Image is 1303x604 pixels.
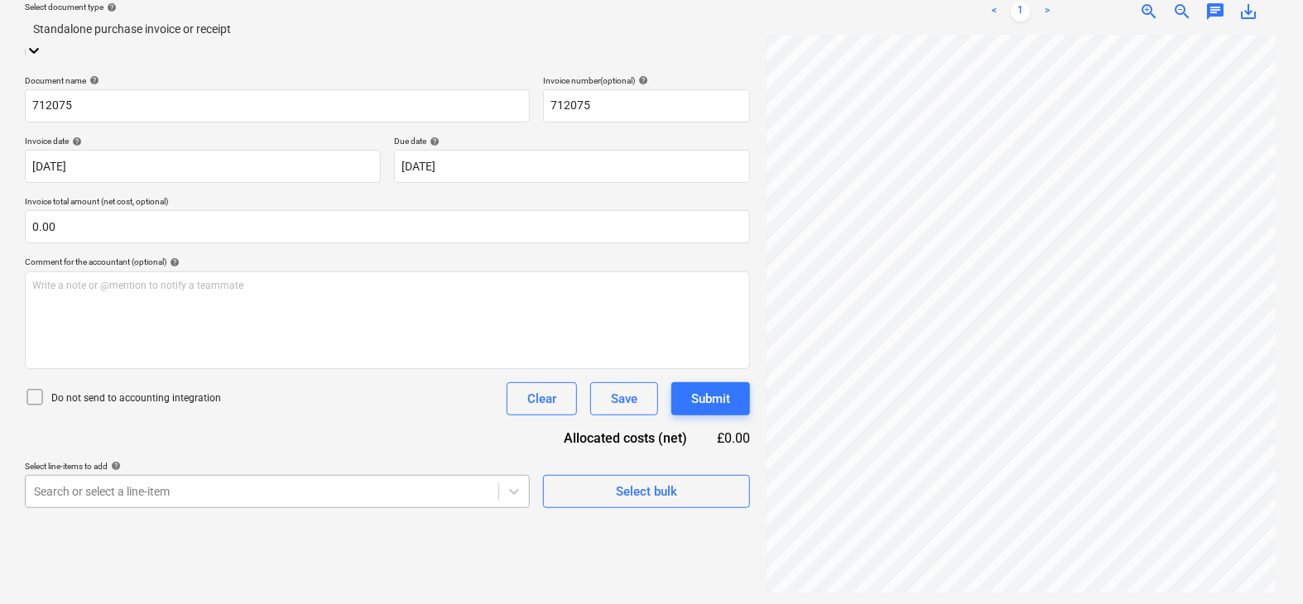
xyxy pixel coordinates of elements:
span: help [103,2,117,12]
input: Document name [25,89,530,122]
span: chat [1205,2,1225,22]
span: zoom_out [1172,2,1192,22]
div: Allocated costs (net) [535,429,714,448]
input: Due date not specified [394,150,750,183]
button: Select bulk [543,475,750,508]
div: Comment for the accountant (optional) [25,256,750,267]
div: Document name [25,75,530,86]
div: Clear [527,388,556,410]
a: Page 1 is your current page [1011,2,1031,22]
span: help [108,461,121,471]
div: Invoice number (optional) [543,75,750,86]
div: £0.00 [714,429,751,448]
p: Do not send to accounting integration [51,391,221,405]
a: Previous page [984,2,1004,22]
input: Invoice date not specified [25,150,381,183]
span: help [635,75,648,85]
div: Select document type [25,2,750,12]
span: help [69,137,82,146]
button: Clear [507,382,577,415]
div: Submit [691,388,730,410]
div: Invoice date [25,136,381,146]
div: Select line-items to add [25,461,530,472]
p: Invoice total amount (net cost, optional) [25,196,750,210]
div: Select bulk [616,481,677,502]
input: Invoice total amount (net cost, optional) [25,210,750,243]
span: zoom_in [1139,2,1159,22]
span: help [166,257,180,267]
span: help [86,75,99,85]
input: Invoice number [543,89,750,122]
a: Next page [1037,2,1057,22]
div: Due date [394,136,750,146]
span: help [426,137,440,146]
iframe: Chat Widget [1220,525,1303,604]
button: Save [590,382,658,415]
button: Submit [671,382,750,415]
div: Save [611,388,637,410]
span: save_alt [1238,2,1258,22]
